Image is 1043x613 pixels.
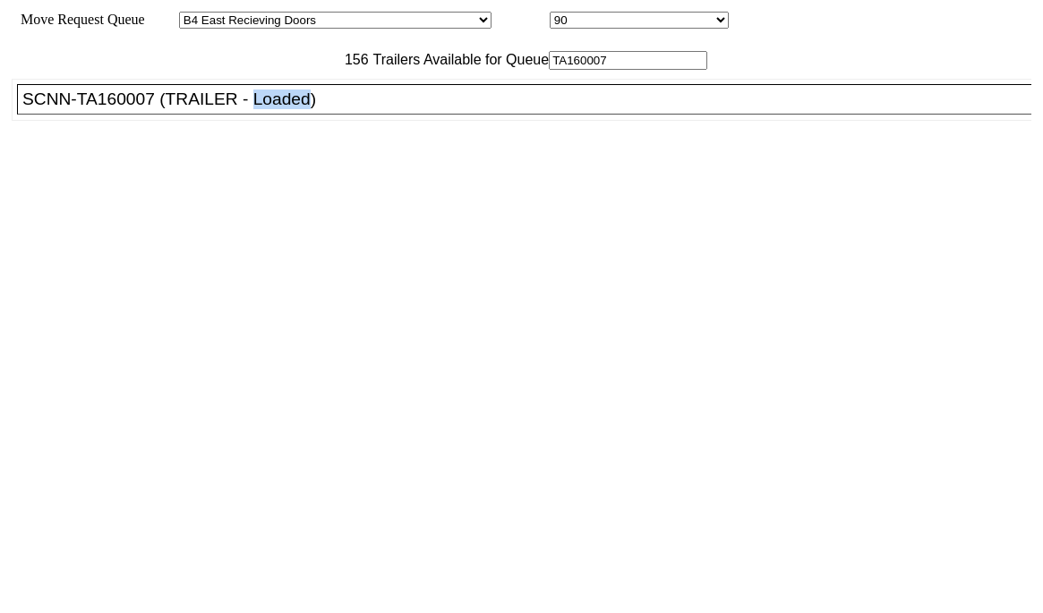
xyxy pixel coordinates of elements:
input: Filter Available Trailers [549,51,707,70]
span: Trailers Available for Queue [369,52,550,67]
span: Move Request Queue [12,12,145,27]
div: SCNN-TA160007 (TRAILER - Loaded) [22,89,1042,109]
span: Area [148,12,175,27]
span: Location [495,12,546,27]
span: 156 [336,52,369,67]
